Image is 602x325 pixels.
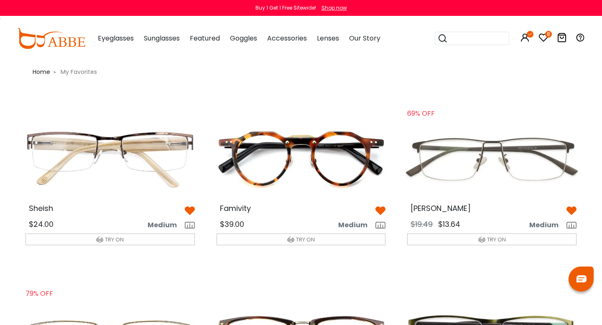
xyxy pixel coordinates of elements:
[478,236,485,243] img: tryon
[538,34,548,44] a: 8
[349,33,380,43] span: Our Story
[220,203,251,213] span: Famivity
[230,33,257,43] span: Goggles
[411,203,471,213] span: [PERSON_NAME]
[17,28,85,49] img: abbeglasses.com
[98,33,134,43] span: Eyeglasses
[105,236,124,244] span: TRY ON
[96,236,103,243] img: tryon
[529,220,565,230] span: Medium
[185,206,195,216] img: belike_btn.png
[26,234,195,245] button: TRY ON
[317,4,347,11] a: Shop now
[33,67,50,76] a: Home
[411,219,433,229] span: $19.49
[487,236,506,244] span: TRY ON
[190,33,220,43] span: Featured
[438,219,460,229] span: $13.64
[26,284,67,307] div: 79% OFF
[375,206,385,216] img: belike_btn.png
[321,4,347,12] div: Shop now
[338,220,374,230] span: Medium
[407,234,576,245] button: TRY ON
[566,206,576,216] img: belike_btn.png
[54,69,56,75] i: >
[545,31,552,38] i: 8
[144,33,180,43] span: Sunglasses
[576,275,587,282] img: chat
[220,219,244,229] span: $39.00
[267,33,307,43] span: Accessories
[148,220,184,230] span: Medium
[317,33,339,43] span: Lenses
[29,219,54,229] span: $24.00
[185,222,195,229] img: size ruler
[375,222,385,229] img: size ruler
[29,203,53,213] span: Sheish
[407,104,449,127] div: 69% OFF
[217,284,258,307] div: BOGO
[296,236,315,244] span: TRY ON
[217,234,386,245] button: TRY ON
[255,4,316,12] div: Buy 1 Get 1 Free Sitewide!
[33,68,50,76] span: Home
[287,236,294,243] img: tryon
[57,68,100,76] span: My Favorites
[566,222,576,229] img: size ruler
